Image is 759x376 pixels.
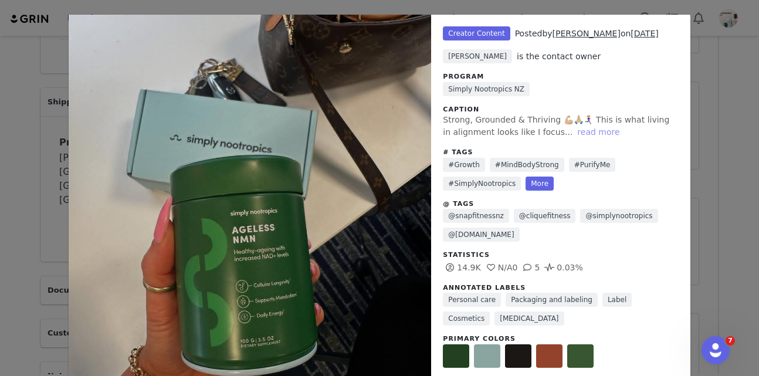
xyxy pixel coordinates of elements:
span: 5 [520,263,540,272]
div: Statistics [443,250,679,260]
a: @[DOMAIN_NAME] [443,228,519,242]
a: [DATE] [631,29,658,38]
span: 0 [484,263,518,272]
a: #SimplyNootropics [443,177,521,191]
a: Label [602,293,632,307]
div: Program [443,72,679,82]
button: read more [572,125,624,139]
div: @ Tags [443,199,679,209]
span: Creator Content [443,26,510,40]
div: is the contact owner [517,50,601,63]
div: Posted on [515,28,659,40]
a: [MEDICAL_DATA] [494,311,564,326]
a: More [526,177,554,191]
a: @cliquefitness [514,209,576,223]
a: #MindBodyStrong [490,158,564,172]
a: #Growth [443,158,485,172]
span: [PERSON_NAME] [443,49,512,63]
div: Caption [443,105,679,115]
span: by [542,29,620,38]
a: [PERSON_NAME] [553,29,621,38]
span: 0.03% [543,263,582,272]
a: @snapfitnessnz [443,209,509,223]
a: @simplynootropics [580,209,658,223]
body: Rich Text Area. Press ALT-0 for help. [9,9,406,22]
span: 7 [726,336,735,345]
a: Personal care [443,293,501,307]
a: Simply Nootropics NZ [443,82,530,96]
div: Annotated Labels [443,283,679,293]
a: Packaging and labeling [506,293,598,307]
a: Cosmetics [443,311,490,326]
span: 14.9K [443,263,480,272]
div: Primary Colors [443,334,679,344]
div: # Tags [443,148,679,158]
iframe: Intercom live chat [702,336,730,364]
span: Strong, Grounded & Thriving 💪🏼🙏🏼🏃🏼‍♀️‍➡️ This is what living in alignment looks like I focus... [443,115,669,137]
span: N/A [484,263,513,272]
a: #PurifyMe [569,158,616,172]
